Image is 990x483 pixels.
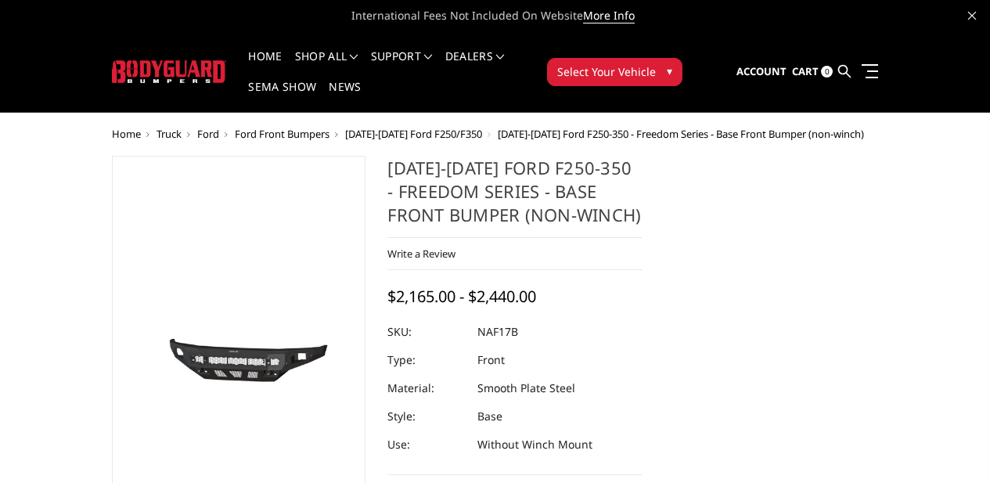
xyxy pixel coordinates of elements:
a: Account [736,51,787,93]
a: Support [371,51,433,81]
a: SEMA Show [248,81,316,112]
dt: Style: [387,402,466,431]
span: $2,165.00 - $2,440.00 [387,286,536,307]
a: News [329,81,361,112]
dd: Front [477,346,505,374]
span: Account [736,64,787,78]
img: BODYGUARD BUMPERS [112,60,227,83]
a: Write a Review [387,247,455,261]
button: Select Your Vehicle [547,58,682,86]
a: Dealers [445,51,505,81]
dd: NAF17B [477,318,518,346]
a: Ford Front Bumpers [235,127,329,141]
a: Cart 0 [792,51,833,93]
a: shop all [295,51,358,81]
dt: SKU: [387,318,466,346]
a: Ford [197,127,219,141]
span: Select Your Vehicle [557,63,656,80]
span: [DATE]-[DATE] Ford F250-350 - Freedom Series - Base Front Bumper (non-winch) [498,127,864,141]
dd: Without Winch Mount [477,431,592,459]
span: Cart [792,64,819,78]
a: Truck [157,127,182,141]
dt: Type: [387,346,466,374]
dt: Material: [387,374,466,402]
h1: [DATE]-[DATE] Ford F250-350 - Freedom Series - Base Front Bumper (non-winch) [387,156,642,238]
a: [DATE]-[DATE] Ford F250/F350 [345,127,482,141]
span: ▾ [667,63,672,79]
dt: Use: [387,431,466,459]
dd: Smooth Plate Steel [477,374,575,402]
a: Home [248,51,282,81]
a: Home [112,127,141,141]
span: 0 [821,66,833,77]
dd: Base [477,402,502,431]
a: More Info [583,8,635,23]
